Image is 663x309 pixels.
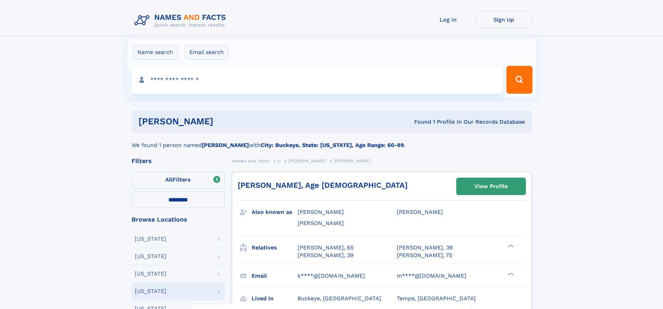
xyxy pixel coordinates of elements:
span: Buckeye, [GEOGRAPHIC_DATA] [298,295,381,302]
div: Found 1 Profile In Our Records Database [314,118,525,126]
div: ❯ [506,272,514,276]
span: [PERSON_NAME] [298,209,344,215]
button: Search Button [506,66,532,94]
a: Log In [420,11,476,28]
label: Filters [132,172,225,188]
h3: Relatives [252,242,298,254]
a: [PERSON_NAME], 39 [298,252,354,259]
a: Names and Facts [232,156,270,165]
div: [US_STATE] [135,288,166,294]
h1: [PERSON_NAME] [139,117,314,126]
div: Filters [132,158,225,164]
a: [PERSON_NAME], 39 [397,244,453,252]
h3: Lived in [252,293,298,304]
a: [PERSON_NAME] [289,156,326,165]
img: Logo Names and Facts [132,11,232,30]
div: [US_STATE] [135,236,166,242]
a: [PERSON_NAME], 65 [298,244,354,252]
div: View Profile [474,178,508,194]
b: [PERSON_NAME] [202,142,249,148]
span: C [278,159,281,163]
div: We found 1 person named with . [132,133,532,149]
a: C [278,156,281,165]
div: [US_STATE] [135,271,166,277]
a: [PERSON_NAME], 75 [397,252,452,259]
input: search input [131,66,504,94]
label: Email search [185,45,228,60]
span: All [165,176,173,183]
div: [US_STATE] [135,254,166,259]
a: View Profile [457,178,526,195]
span: [PERSON_NAME] [334,159,371,163]
h3: Also known as [252,206,298,218]
b: City: Buckeye, State: [US_STATE], Age Range: 60-99 [261,142,404,148]
div: ❯ [506,244,514,248]
div: Browse Locations [132,216,225,223]
span: [PERSON_NAME] [298,220,344,226]
a: [PERSON_NAME], Age [DEMOGRAPHIC_DATA] [238,181,408,190]
span: [PERSON_NAME] [397,209,443,215]
span: [PERSON_NAME] [289,159,326,163]
span: Tempe, [GEOGRAPHIC_DATA] [397,295,476,302]
h3: Email [252,270,298,282]
label: Name search [133,45,177,60]
a: Sign Up [476,11,532,28]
